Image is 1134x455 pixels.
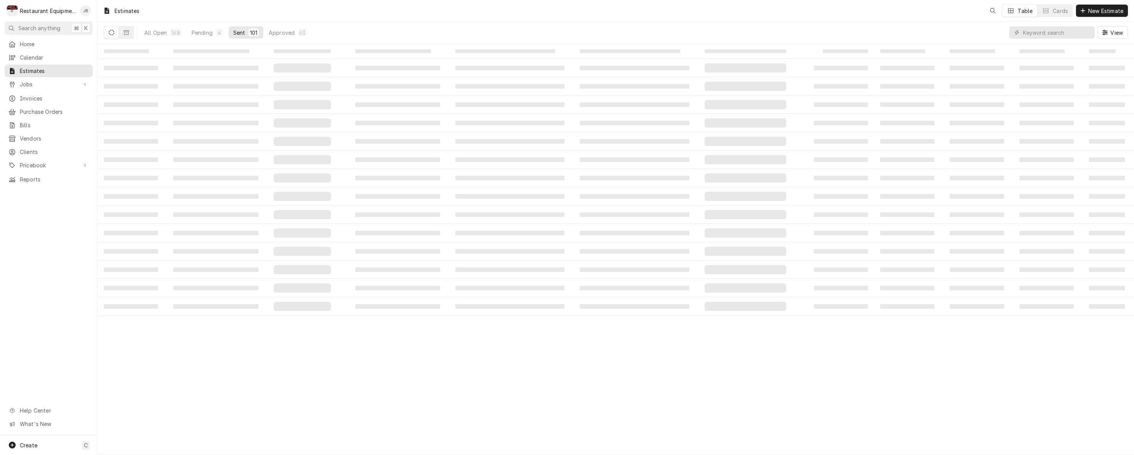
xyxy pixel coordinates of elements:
span: ‌ [455,304,565,309]
span: Home [20,40,89,48]
span: ‌ [455,194,565,199]
span: ‌ [814,157,868,162]
span: ‌ [1089,176,1125,180]
span: ‌ [950,157,1004,162]
a: Go to Help Center [5,404,93,417]
span: ‌ [173,102,258,107]
div: Restaurant Equipment Diagnostics [20,7,76,15]
span: ‌ [814,286,868,290]
a: Calendar [5,51,93,64]
span: ‌ [880,231,934,235]
a: Reports [5,173,93,186]
span: ‌ [580,267,689,272]
span: C [84,441,88,449]
span: ‌ [880,84,934,89]
span: ‌ [705,192,786,201]
span: ‌ [104,157,158,162]
span: ⌘ [74,24,79,32]
span: ‌ [880,286,934,290]
button: Search anything⌘K [5,21,93,35]
span: ‌ [580,49,680,53]
span: ‌ [880,49,925,53]
span: ‌ [355,121,440,125]
span: ‌ [950,249,1004,254]
span: ‌ [814,304,868,309]
span: ‌ [580,231,689,235]
span: ‌ [104,267,158,272]
div: Cards [1053,7,1068,15]
span: Reports [20,175,89,183]
span: ‌ [950,139,1004,144]
span: ‌ [950,66,1004,70]
span: ‌ [880,121,934,125]
span: ‌ [705,82,786,91]
span: ‌ [1019,66,1074,70]
span: ‌ [173,49,249,53]
span: ‌ [455,157,565,162]
span: Invoices [20,94,89,102]
span: ‌ [950,176,1004,180]
span: ‌ [104,176,158,180]
span: ‌ [1089,102,1125,107]
div: Sent [233,29,245,37]
span: ‌ [1089,194,1125,199]
span: ‌ [705,302,786,311]
a: Estimates [5,65,93,77]
span: ‌ [705,118,786,128]
span: ‌ [880,212,934,217]
span: ‌ [355,66,440,70]
span: ‌ [1089,249,1125,254]
div: Restaurant Equipment Diagnostics's Avatar [7,5,18,16]
span: ‌ [1019,231,1074,235]
span: ‌ [455,212,565,217]
span: ‌ [880,249,934,254]
span: ‌ [104,84,158,89]
span: ‌ [950,304,1004,309]
span: ‌ [274,302,331,311]
span: ‌ [950,231,1004,235]
div: JB [80,5,91,16]
span: ‌ [274,247,331,256]
span: ‌ [455,176,565,180]
span: ‌ [104,304,158,309]
span: Calendar [20,53,89,62]
span: ‌ [880,157,934,162]
span: ‌ [455,249,565,254]
span: ‌ [455,66,565,70]
span: Vendors [20,134,89,142]
span: ‌ [580,249,689,254]
span: ‌ [814,249,868,254]
span: Estimates [20,67,89,75]
span: Purchase Orders [20,108,89,116]
div: Jaired Brunty's Avatar [80,5,91,16]
span: ‌ [104,121,158,125]
span: K [84,24,88,32]
span: Jobs [20,80,77,88]
span: ‌ [355,286,440,290]
span: ‌ [950,84,1004,89]
span: ‌ [580,212,689,217]
span: ‌ [1089,66,1125,70]
a: Vendors [5,132,93,145]
span: ‌ [705,137,786,146]
span: ‌ [274,49,331,53]
span: ‌ [1089,267,1125,272]
span: ‌ [104,102,158,107]
span: ‌ [104,231,158,235]
span: ‌ [274,63,331,73]
span: ‌ [1089,49,1116,53]
span: ‌ [274,137,331,146]
a: Go to Jobs [5,78,93,91]
span: ‌ [355,49,431,53]
span: ‌ [173,139,258,144]
span: New Estimate [1087,7,1125,15]
a: Go to What's New [5,418,93,430]
span: ‌ [580,194,689,199]
span: ‌ [580,157,689,162]
span: Search anything [18,24,60,32]
span: ‌ [274,173,331,183]
span: ‌ [814,212,868,217]
span: ‌ [104,212,158,217]
table: Sent Estimates List Loading [98,44,1134,455]
span: ‌ [173,121,258,125]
